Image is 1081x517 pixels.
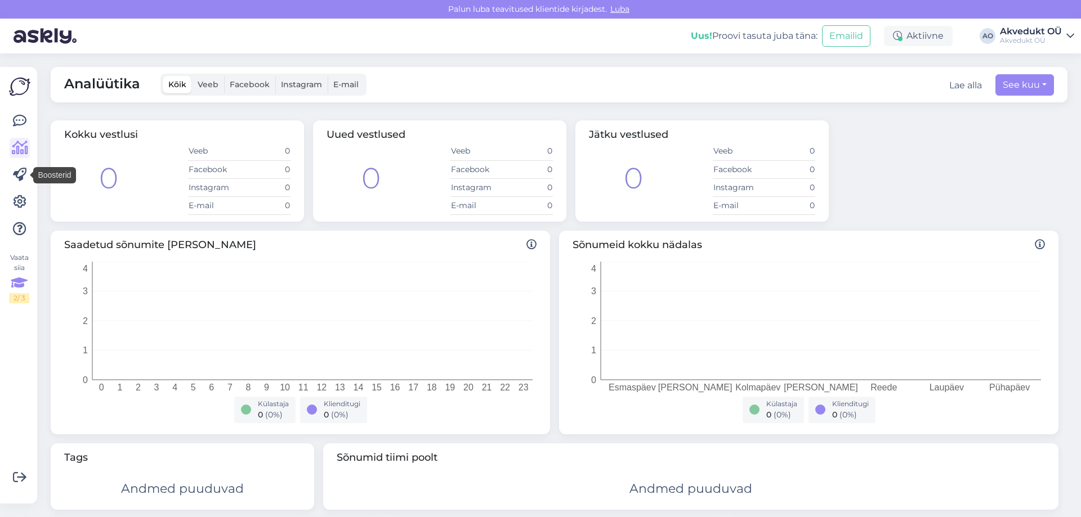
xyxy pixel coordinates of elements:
img: Askly Logo [9,76,30,97]
tspan: 3 [591,286,596,296]
tspan: 2 [136,383,141,392]
span: Jätku vestlused [589,128,668,141]
td: Facebook [450,160,502,178]
span: 0 [258,410,263,420]
tspan: 18 [427,383,437,392]
tspan: 1 [117,383,122,392]
tspan: 21 [482,383,492,392]
span: Luba [607,4,633,14]
div: Aktiivne [884,26,953,46]
tspan: [PERSON_NAME] [784,383,858,393]
span: ( 0 %) [265,410,283,420]
span: Instagram [281,79,322,89]
div: Külastaja [258,399,289,409]
span: Kokku vestlusi [64,128,138,141]
tspan: Pühapäev [989,383,1030,392]
td: Veeb [450,142,502,160]
span: 0 [766,410,771,420]
tspan: Reede [870,383,897,392]
div: Klienditugi [832,399,869,409]
tspan: 0 [83,375,88,384]
div: Andmed puuduvad [121,479,244,498]
span: Uued vestlused [327,128,405,141]
td: 0 [764,178,815,196]
td: Instagram [450,178,502,196]
td: 0 [764,196,815,214]
td: 0 [239,142,291,160]
div: Klienditugi [324,399,360,409]
td: 0 [502,178,553,196]
div: 0 [361,156,381,200]
td: 0 [502,160,553,178]
tspan: 0 [591,375,596,384]
td: Instagram [713,178,764,196]
td: E-mail [713,196,764,214]
tspan: 14 [354,383,364,392]
b: Uus! [691,30,712,41]
tspan: 1 [591,345,596,355]
td: E-mail [450,196,502,214]
span: Sõnumid tiimi poolt [337,450,1046,465]
tspan: 1 [83,345,88,355]
tspan: 5 [191,383,196,392]
div: 0 [624,156,643,200]
tspan: 3 [83,286,88,296]
button: Lae alla [949,79,982,92]
td: 0 [502,196,553,214]
span: Kõik [168,79,186,89]
tspan: 11 [298,383,309,392]
td: Veeb [188,142,239,160]
td: 0 [239,178,291,196]
tspan: 17 [408,383,418,392]
tspan: 22 [500,383,510,392]
tspan: Laupäev [930,383,964,392]
tspan: 2 [83,316,88,325]
div: 0 [99,156,118,200]
span: ( 0 %) [774,410,791,420]
span: Analüütika [64,74,140,96]
tspan: 19 [445,383,455,392]
span: Veeb [198,79,218,89]
div: Akvedukt OÜ [1000,27,1062,36]
div: Andmed puuduvad [629,479,752,498]
td: Veeb [713,142,764,160]
tspan: 3 [154,383,159,392]
td: Facebook [188,160,239,178]
span: E-mail [333,79,359,89]
tspan: 13 [335,383,345,392]
span: ( 0 %) [839,410,857,420]
span: Tags [64,450,301,465]
td: 0 [764,160,815,178]
tspan: 0 [99,383,104,392]
tspan: 4 [83,263,88,273]
td: E-mail [188,196,239,214]
span: ( 0 %) [331,410,349,420]
div: Külastaja [766,399,797,409]
tspan: 6 [209,383,214,392]
td: 0 [502,142,553,160]
tspan: 16 [390,383,400,392]
tspan: 20 [463,383,474,392]
tspan: 8 [246,383,251,392]
tspan: 23 [519,383,529,392]
tspan: Esmaspäev [609,383,656,392]
span: Facebook [230,79,270,89]
button: See kuu [995,74,1054,96]
div: Akvedukt OÜ [1000,36,1062,45]
tspan: 9 [264,383,269,392]
td: Facebook [713,160,764,178]
div: 2 / 3 [9,293,29,303]
tspan: 12 [316,383,327,392]
tspan: 4 [172,383,177,392]
span: 0 [832,410,837,420]
div: Vaata siia [9,253,29,303]
td: 0 [239,160,291,178]
a: Akvedukt OÜAkvedukt OÜ [1000,27,1074,45]
tspan: 10 [280,383,290,392]
td: Instagram [188,178,239,196]
tspan: Kolmapäev [735,383,780,392]
div: Boosterid [33,167,75,183]
span: 0 [324,410,329,420]
div: AO [980,28,995,44]
span: Saadetud sõnumite [PERSON_NAME] [64,237,537,253]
